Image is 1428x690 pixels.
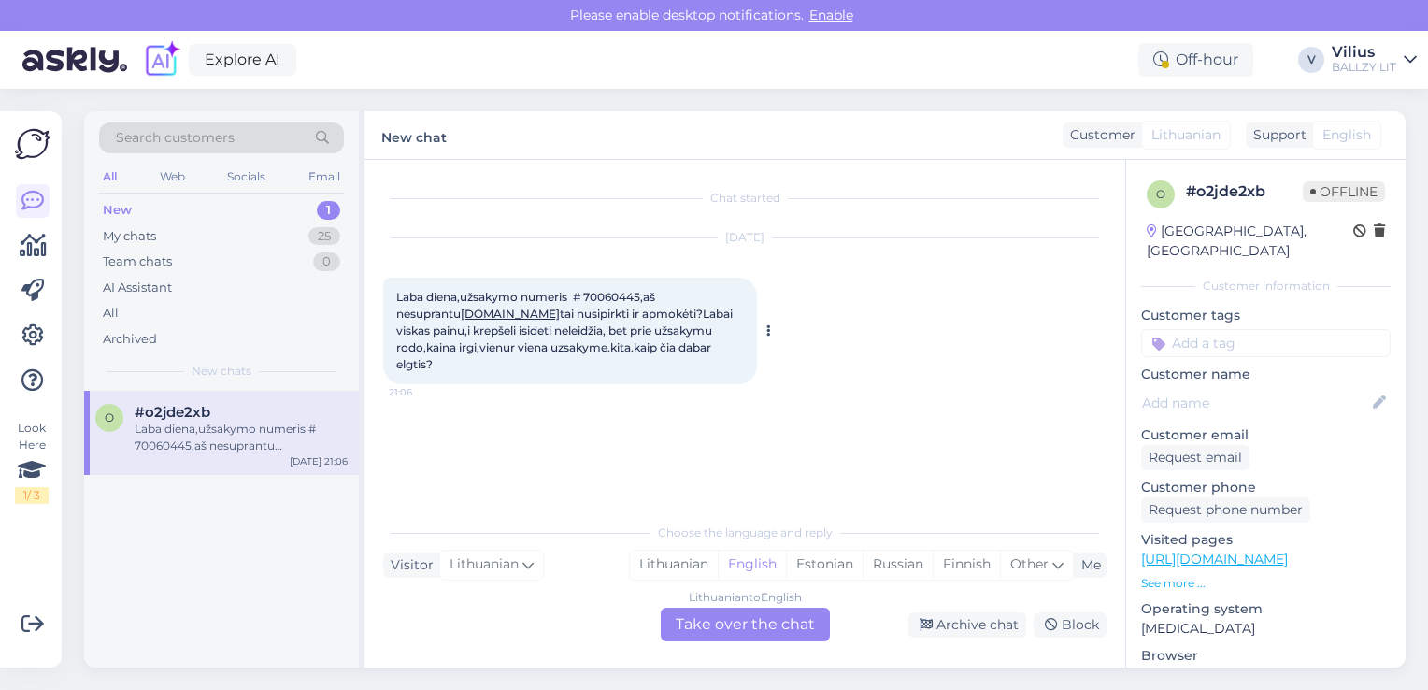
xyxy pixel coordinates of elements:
[305,165,344,189] div: Email
[1141,445,1249,470] div: Request email
[1141,306,1391,325] p: Customer tags
[156,165,189,189] div: Web
[103,279,172,297] div: AI Assistant
[103,201,132,220] div: New
[1298,47,1324,73] div: V
[1186,180,1303,203] div: # o2jde2xb
[908,612,1026,638] div: Archive chat
[1141,551,1288,568] a: [URL][DOMAIN_NAME]
[461,307,560,321] a: [DOMAIN_NAME]
[863,551,933,579] div: Russian
[1141,497,1310,523] div: Request phone number
[1246,125,1307,145] div: Support
[1322,125,1371,145] span: English
[103,330,157,349] div: Archived
[1074,555,1101,575] div: Me
[116,128,235,148] span: Search customers
[189,44,296,76] a: Explore AI
[1141,619,1391,639] p: [MEDICAL_DATA]
[786,551,863,579] div: Estonian
[290,454,348,468] div: [DATE] 21:06
[15,126,50,162] img: Askly Logo
[1141,575,1391,592] p: See more ...
[223,165,269,189] div: Socials
[1138,43,1253,77] div: Off-hour
[1141,329,1391,357] input: Add a tag
[1063,125,1135,145] div: Customer
[1147,222,1353,261] div: [GEOGRAPHIC_DATA], [GEOGRAPHIC_DATA]
[718,551,786,579] div: English
[1142,393,1369,413] input: Add name
[450,554,519,575] span: Lithuanian
[1303,181,1385,202] span: Offline
[317,201,340,220] div: 1
[103,252,172,271] div: Team chats
[661,608,830,641] div: Take over the chat
[1332,60,1396,75] div: BALLZY LIT
[396,290,735,371] span: Laba diena,užsakymo numeris # 70060445,aš nesuprantu tai nusipirkti ir apmokėti?Labai viskas pain...
[383,525,1107,541] div: Choose the language and reply
[135,404,210,421] span: #o2jde2xb
[1141,646,1391,666] p: Browser
[15,420,49,504] div: Look Here
[1151,125,1221,145] span: Lithuanian
[689,589,802,606] div: Lithuanian to English
[192,363,251,380] span: New chats
[142,40,181,79] img: explore-ai
[103,304,119,323] div: All
[313,252,340,271] div: 0
[630,551,718,579] div: Lithuanian
[1034,612,1107,638] div: Block
[383,229,1107,246] div: [DATE]
[1141,599,1391,619] p: Operating system
[135,421,348,454] div: Laba diena,užsakymo numeris # 70060445,aš nesuprantu [DOMAIN_NAME] tai nusipirkti ir apmokėti?Lab...
[105,410,114,424] span: o
[1141,425,1391,445] p: Customer email
[1156,187,1165,201] span: o
[1332,45,1396,60] div: Vilius
[99,165,121,189] div: All
[1141,278,1391,295] div: Customer information
[1010,555,1049,572] span: Other
[381,122,447,148] label: New chat
[383,190,1107,207] div: Chat started
[804,7,859,23] span: Enable
[1141,478,1391,497] p: Customer phone
[1141,365,1391,384] p: Customer name
[308,227,340,246] div: 25
[103,227,156,246] div: My chats
[15,487,49,504] div: 1 / 3
[1332,45,1417,75] a: ViliusBALLZY LIT
[933,551,1000,579] div: Finnish
[1141,666,1391,685] p: Android 28.0
[383,555,434,575] div: Visitor
[389,385,459,399] span: 21:06
[1141,530,1391,550] p: Visited pages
